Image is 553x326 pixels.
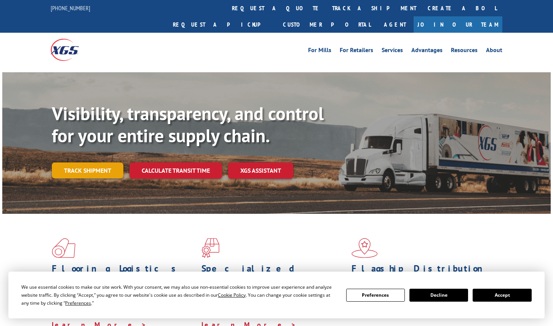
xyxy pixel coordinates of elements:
h1: Specialized Freight Experts [201,264,345,286]
a: Learn More > [352,311,446,320]
a: About [486,47,502,56]
h1: Flagship Distribution Model [352,264,495,286]
a: For Retailers [340,47,373,56]
a: For Mills [308,47,331,56]
img: xgs-icon-total-supply-chain-intelligence-red [52,238,75,258]
button: Decline [409,289,468,302]
span: Cookie Policy [218,292,246,298]
img: xgs-icon-flagship-distribution-model-red [352,238,378,258]
b: Visibility, transparency, and control for your entire supply chain. [52,102,324,147]
h1: Flooring Logistics Solutions [52,264,196,286]
a: Join Our Team [414,16,502,33]
a: Agent [376,16,414,33]
a: Services [382,47,403,56]
a: Track shipment [52,162,123,178]
div: We use essential cookies to make our site work. With your consent, we may also use non-essential ... [21,283,337,307]
a: Request a pickup [167,16,277,33]
a: [PHONE_NUMBER] [51,4,90,12]
div: Cookie Consent Prompt [8,272,545,318]
button: Accept [473,289,531,302]
span: Preferences [65,300,91,306]
a: Calculate transit time [129,162,222,179]
a: Advantages [411,47,443,56]
img: xgs-icon-focused-on-flooring-red [201,238,219,258]
button: Preferences [346,289,405,302]
a: Resources [451,47,478,56]
a: XGS ASSISTANT [228,162,293,179]
a: Customer Portal [277,16,376,33]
